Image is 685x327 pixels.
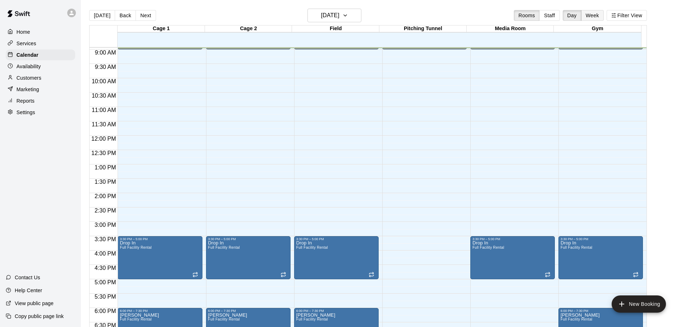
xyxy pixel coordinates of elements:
[17,28,30,36] p: Home
[120,246,151,249] span: Full Facility Rental
[280,272,286,277] span: Recurring event
[296,309,376,313] div: 6:00 PM – 7:30 PM
[93,236,118,242] span: 3:30 PM
[369,272,374,277] span: Recurring event
[90,136,118,142] span: 12:00 PM
[558,236,643,279] div: 3:30 PM – 5:00 PM: Drop In
[612,295,666,313] button: add
[6,107,75,118] a: Settings
[17,40,36,47] p: Services
[120,237,200,241] div: 3:30 PM – 5:00 PM
[470,236,555,279] div: 3:30 PM – 5:00 PM: Drop In
[93,207,118,214] span: 2:30 PM
[90,121,118,127] span: 11:30 AM
[17,63,41,70] p: Availability
[561,317,592,321] span: Full Facility Rental
[93,179,118,185] span: 1:30 PM
[472,246,504,249] span: Full Facility Rental
[93,193,118,199] span: 2:00 PM
[321,10,339,20] h6: [DATE]
[90,93,118,99] span: 10:30 AM
[118,25,205,32] div: Cage 1
[205,25,292,32] div: Cage 2
[296,246,328,249] span: Full Facility Rental
[6,95,75,106] a: Reports
[120,317,151,321] span: Full Facility Rental
[208,237,288,241] div: 3:30 PM – 5:00 PM
[206,236,291,279] div: 3:30 PM – 5:00 PM: Drop In
[15,300,54,307] p: View public page
[563,10,581,21] button: Day
[633,272,639,277] span: Recurring event
[296,237,376,241] div: 3:30 PM – 5:00 PM
[90,78,118,84] span: 10:00 AM
[208,317,240,321] span: Full Facility Rental
[561,237,641,241] div: 3:30 PM – 5:00 PM
[136,10,156,21] button: Next
[545,272,551,277] span: Recurring event
[93,279,118,285] span: 5:00 PM
[15,287,42,294] p: Help Center
[93,164,118,170] span: 1:00 PM
[93,64,118,70] span: 9:30 AM
[6,38,75,49] a: Services
[15,313,64,320] p: Copy public page link
[539,10,560,21] button: Staff
[93,308,118,314] span: 6:00 PM
[93,50,118,56] span: 9:00 AM
[292,25,379,32] div: Field
[208,309,288,313] div: 6:00 PM – 7:30 PM
[6,73,75,83] a: Customers
[561,246,592,249] span: Full Facility Rental
[89,10,115,21] button: [DATE]
[192,272,198,277] span: Recurring event
[118,236,202,279] div: 3:30 PM – 5:00 PM: Drop In
[120,309,200,313] div: 6:00 PM – 7:30 PM
[17,74,41,81] p: Customers
[17,86,39,93] p: Marketing
[93,251,118,257] span: 4:00 PM
[561,309,641,313] div: 6:00 PM – 7:30 PM
[294,236,379,279] div: 3:30 PM – 5:00 PM: Drop In
[6,50,75,60] a: Calendar
[115,10,136,21] button: Back
[581,10,604,21] button: Week
[554,25,641,32] div: Gym
[93,265,118,271] span: 4:30 PM
[607,10,647,21] button: Filter View
[6,61,75,72] a: Availability
[6,27,75,37] a: Home
[93,222,118,228] span: 3:00 PM
[17,109,35,116] p: Settings
[17,97,35,104] p: Reports
[90,150,118,156] span: 12:30 PM
[307,9,361,22] button: [DATE]
[208,246,240,249] span: Full Facility Rental
[472,237,553,241] div: 3:30 PM – 5:00 PM
[467,25,554,32] div: Media Room
[15,274,40,281] p: Contact Us
[93,294,118,300] span: 5:30 PM
[6,84,75,95] a: Marketing
[17,51,38,59] p: Calendar
[514,10,540,21] button: Rooms
[296,317,328,321] span: Full Facility Rental
[90,107,118,113] span: 11:00 AM
[379,25,467,32] div: Pitching Tunnel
